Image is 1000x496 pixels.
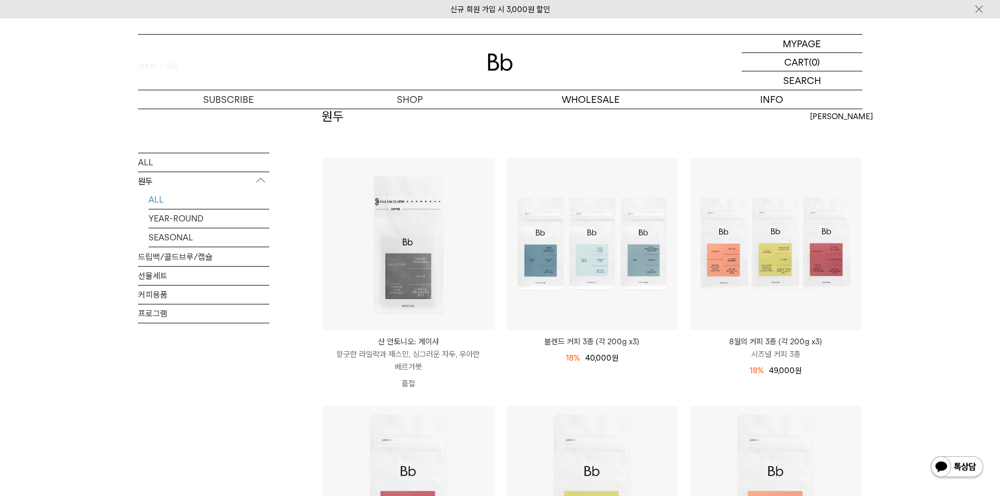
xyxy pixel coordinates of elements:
[319,90,500,109] a: SHOP
[138,247,269,266] a: 드립백/콜드브루/캡슐
[322,158,494,330] img: 산 안토니오: 게이샤
[690,335,862,348] p: 8월의 커피 3종 (각 200g x3)
[795,366,802,375] span: 원
[138,285,269,303] a: 커피용품
[488,54,513,71] img: 로고
[149,228,269,246] a: SEASONAL
[138,266,269,284] a: 선물세트
[585,353,618,363] span: 40,000
[322,108,344,125] h2: 원두
[506,158,678,330] img: 블렌드 커피 3종 (각 200g x3)
[450,5,550,14] a: 신규 회원 가입 시 3,000원 할인
[149,209,269,227] a: YEAR-ROUND
[690,158,862,330] img: 8월의 커피 3종 (각 200g x3)
[784,53,809,71] p: CART
[149,190,269,208] a: ALL
[500,90,681,109] p: WHOLESALE
[566,352,580,364] div: 18%
[322,348,494,373] p: 향긋한 라일락과 재스민, 싱그러운 자두, 우아한 베르가못
[322,335,494,373] a: 산 안토니오: 게이샤 향긋한 라일락과 재스민, 싱그러운 자두, 우아한 베르가못
[810,110,873,123] span: [PERSON_NAME]
[783,71,821,90] p: SEARCH
[322,373,494,394] p: 품절
[506,335,678,348] a: 블렌드 커피 3종 (각 200g x3)
[690,335,862,361] a: 8월의 커피 3종 (각 200g x3) 시즈널 커피 3종
[750,364,764,377] div: 18%
[612,353,618,363] span: 원
[138,304,269,322] a: 프로그램
[138,90,319,109] a: SUBSCRIBE
[742,35,862,53] a: MYPAGE
[690,348,862,361] p: 시즈널 커피 3종
[783,35,821,52] p: MYPAGE
[138,172,269,191] p: 원두
[681,90,862,109] p: INFO
[769,366,802,375] span: 49,000
[322,335,494,348] p: 산 안토니오: 게이샤
[138,153,269,171] a: ALL
[930,455,984,480] img: 카카오톡 채널 1:1 채팅 버튼
[742,53,862,71] a: CART (0)
[809,53,820,71] p: (0)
